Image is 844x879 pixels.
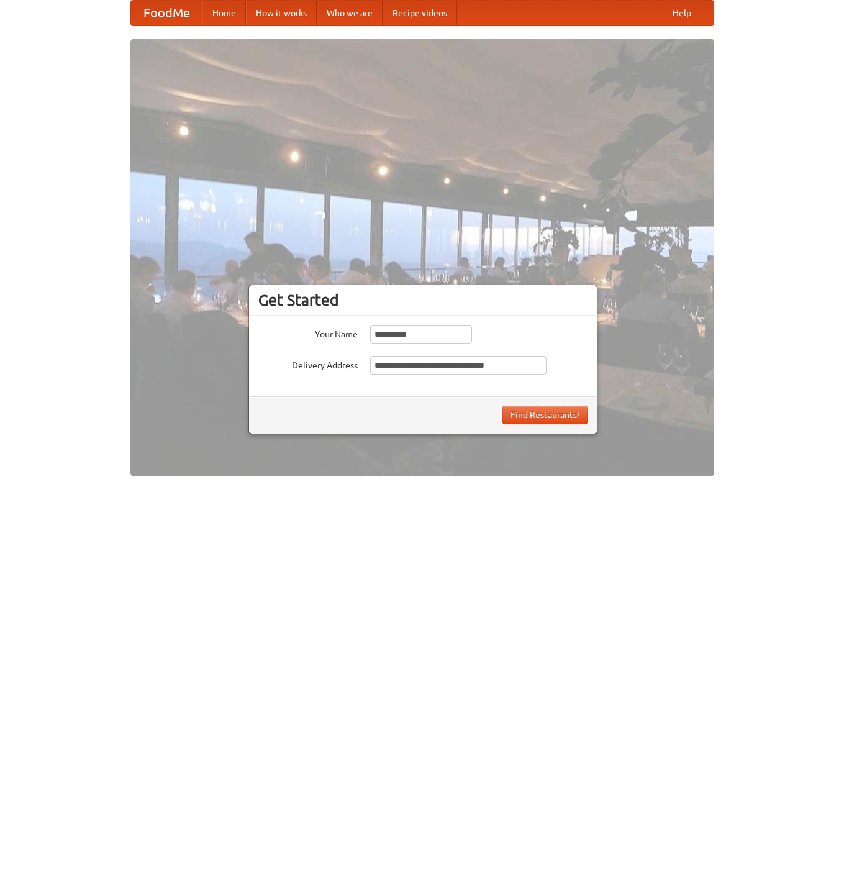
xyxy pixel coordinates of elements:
a: Recipe videos [383,1,457,25]
a: Help [663,1,701,25]
a: How it works [246,1,317,25]
a: Who we are [317,1,383,25]
a: Home [202,1,246,25]
h3: Get Started [258,291,588,309]
a: FoodMe [131,1,202,25]
label: Your Name [258,325,358,340]
label: Delivery Address [258,356,358,371]
button: Find Restaurants! [502,406,588,424]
